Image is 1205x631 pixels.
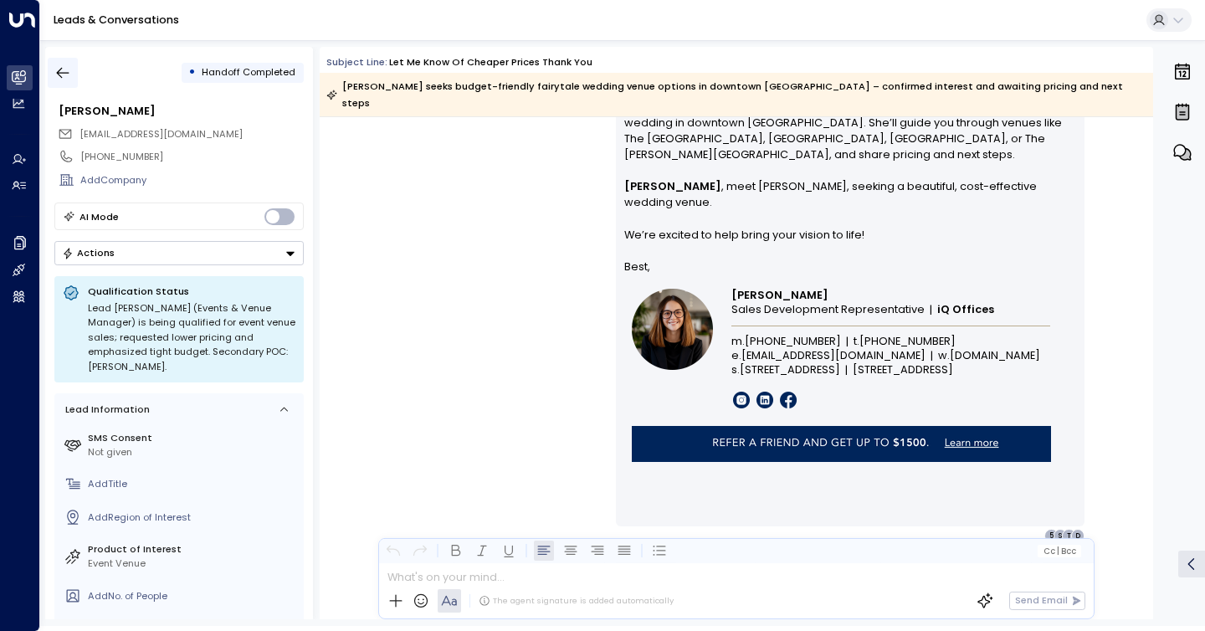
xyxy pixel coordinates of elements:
a: [EMAIL_ADDRESS][DOMAIN_NAME] [741,349,926,362]
div: Lead [PERSON_NAME] (Events & Venue Manager) is being qualified for event venue sales; requested l... [88,301,295,375]
div: Let me know of cheaper prices thank you [389,55,592,69]
span: Sales Development Representative [731,303,925,316]
div: Event Venue [88,557,298,571]
span: s. [731,363,740,377]
div: Lead Information [60,403,150,417]
span: e. [731,349,741,362]
button: Redo [410,541,430,561]
div: S [1054,529,1067,542]
strong: [PERSON_NAME] [624,179,721,193]
div: T [1062,529,1075,542]
span: [STREET_ADDRESS] [853,363,953,377]
span: t. [854,335,859,348]
font: | [845,363,848,377]
div: [PERSON_NAME] [59,103,303,119]
p: Qualification Status [88,285,295,298]
p: Hi [PERSON_NAME], Thanks for confirming your interest. I’m connecting you with , to discuss optio... [624,50,1077,259]
p: Best, [624,259,1077,274]
font: | [930,303,932,317]
div: The agent signature is added automatically [479,595,674,607]
div: [PHONE_NUMBER] [80,150,303,164]
a: [DOMAIN_NAME] [950,349,1040,362]
div: 5 [1044,529,1058,542]
span: | [1057,546,1059,556]
span: Subject Line: [326,55,387,69]
span: w. [938,349,950,362]
div: Actions [62,247,115,259]
button: Actions [54,241,304,265]
a: [PHONE_NUMBER] [745,335,841,348]
a: Leads & Conversations [54,13,179,27]
label: Product of Interest [88,542,298,557]
span: kontostasia71@gmail.com [79,127,243,141]
font: | [846,335,849,349]
div: Button group with a nested menu [54,241,304,265]
label: SMS Consent [88,431,298,445]
div: AddCompany [80,173,303,187]
span: Handoff Completed [202,65,295,79]
div: AddRegion of Interest [88,510,298,525]
button: Cc|Bcc [1038,545,1081,557]
div: AddNo. of People [88,589,298,603]
span: Cc Bcc [1043,546,1076,556]
div: [PERSON_NAME] seeks budget-friendly fairytale wedding venue options in downtown [GEOGRAPHIC_DATA]... [326,78,1145,111]
div: AI Mode [79,208,119,225]
div: Not given [88,445,298,459]
button: Undo [383,541,403,561]
span: [PERSON_NAME] [731,289,828,302]
span: [STREET_ADDRESS] [740,363,840,377]
span: m. [731,335,745,348]
font: | [931,349,933,363]
div: AddTitle [88,477,298,491]
span: [EMAIL_ADDRESS][DOMAIN_NAME] [79,127,243,141]
a: iQ Offices [937,303,994,316]
a: [PHONE_NUMBER] [859,335,956,348]
div: • [188,60,196,85]
div: D [1071,529,1084,542]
